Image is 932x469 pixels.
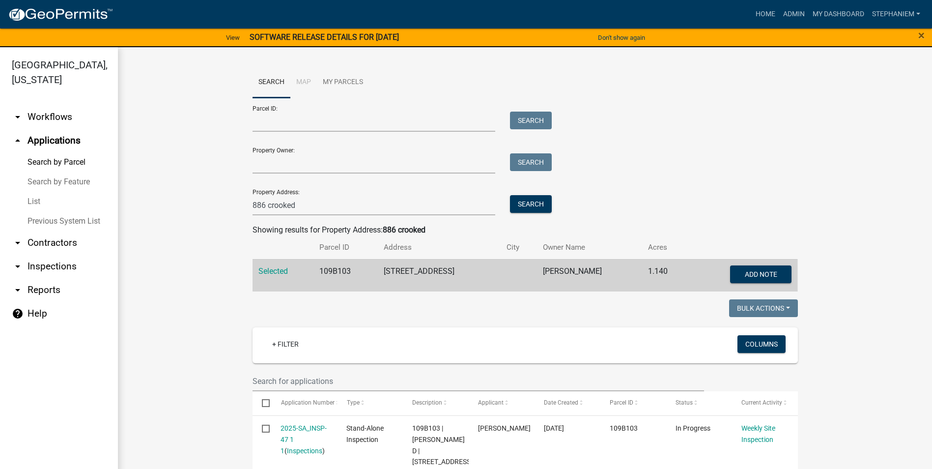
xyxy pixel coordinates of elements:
span: Current Activity [741,399,782,406]
a: My Parcels [317,67,369,98]
button: Columns [737,335,786,353]
button: Add Note [730,265,791,283]
td: [STREET_ADDRESS] [378,259,501,292]
td: 109B103 [313,259,378,292]
div: ( ) [281,423,328,456]
a: StephanieM [868,5,924,24]
datatable-header-cell: Type [337,391,403,415]
th: Owner Name [537,236,642,259]
div: Showing results for Property Address: [253,224,798,236]
strong: SOFTWARE RELEASE DETAILS FOR [DATE] [250,32,399,42]
datatable-header-cell: Parcel ID [600,391,666,415]
span: Stand-Alone Inspection [346,424,384,443]
i: arrow_drop_down [12,111,24,123]
i: arrow_drop_down [12,237,24,249]
span: 109B103 [610,424,638,432]
button: Search [510,112,552,129]
span: 109B103 | MOON LINDA D | 886 CROOKED CREEK RD [412,424,473,466]
span: 09/26/2025 [544,424,564,432]
button: Search [510,195,552,213]
button: Search [510,153,552,171]
td: 1.140 [642,259,689,292]
span: Application Number [281,399,334,406]
i: arrow_drop_down [12,261,24,272]
datatable-header-cell: Status [666,391,732,415]
i: help [12,308,24,320]
button: Close [918,29,925,41]
span: Anthony Smith [478,424,531,432]
span: In Progress [676,424,710,432]
i: arrow_drop_up [12,135,24,147]
span: Add Note [745,270,777,278]
a: Home [752,5,779,24]
datatable-header-cell: Current Activity [732,391,798,415]
th: Address [378,236,501,259]
span: Applicant [478,399,504,406]
button: Bulk Actions [729,299,798,317]
input: Search for applications [253,371,705,391]
span: Date Created [544,399,578,406]
a: Weekly Site Inspection [741,424,775,443]
span: Type [346,399,359,406]
button: Don't show again [594,29,649,46]
th: City [501,236,537,259]
strong: 886 crooked [383,225,425,234]
th: Acres [642,236,689,259]
span: × [918,29,925,42]
span: Status [676,399,693,406]
a: Selected [258,266,288,276]
datatable-header-cell: Application Number [271,391,337,415]
span: Parcel ID [610,399,633,406]
a: View [222,29,244,46]
a: + Filter [264,335,307,353]
a: Inspections [287,447,322,455]
a: Admin [779,5,809,24]
i: arrow_drop_down [12,284,24,296]
td: [PERSON_NAME] [537,259,642,292]
datatable-header-cell: Description [403,391,469,415]
datatable-header-cell: Select [253,391,271,415]
th: Parcel ID [313,236,378,259]
a: 2025-SA_INSP-47 1 1 [281,424,327,455]
span: Description [412,399,442,406]
a: Search [253,67,290,98]
datatable-header-cell: Date Created [535,391,600,415]
datatable-header-cell: Applicant [469,391,535,415]
a: My Dashboard [809,5,868,24]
